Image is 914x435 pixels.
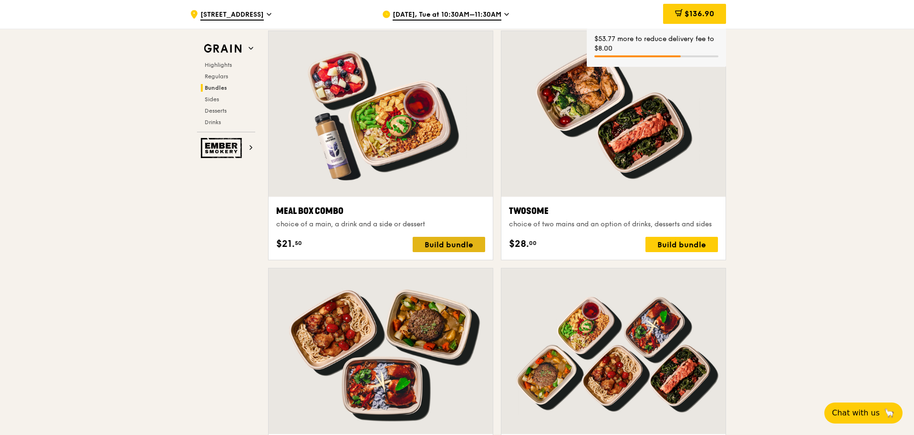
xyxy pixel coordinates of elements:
div: Build bundle [413,237,485,252]
span: [DATE], Tue at 10:30AM–11:30AM [393,10,501,21]
div: choice of two mains and an option of drinks, desserts and sides [509,220,718,229]
span: 50 [295,239,302,247]
span: Chat with us [832,407,880,419]
span: Sides [205,96,219,103]
span: $28. [509,237,529,251]
span: 🦙 [883,407,895,419]
div: Meal Box Combo [276,204,485,218]
div: Twosome [509,204,718,218]
span: 00 [529,239,537,247]
div: $53.77 more to reduce delivery fee to $8.00 [594,34,718,53]
button: Chat with us🦙 [824,403,903,424]
span: Bundles [205,85,227,91]
span: [STREET_ADDRESS] [200,10,264,21]
img: Grain web logo [201,40,245,57]
span: Regulars [205,73,228,80]
div: Build bundle [645,237,718,252]
span: $21. [276,237,295,251]
img: Ember Smokery web logo [201,138,245,158]
span: $136.90 [685,9,714,18]
div: choice of a main, a drink and a side or dessert [276,220,485,229]
span: Drinks [205,119,221,126]
span: Highlights [205,62,232,68]
span: Desserts [205,107,227,114]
